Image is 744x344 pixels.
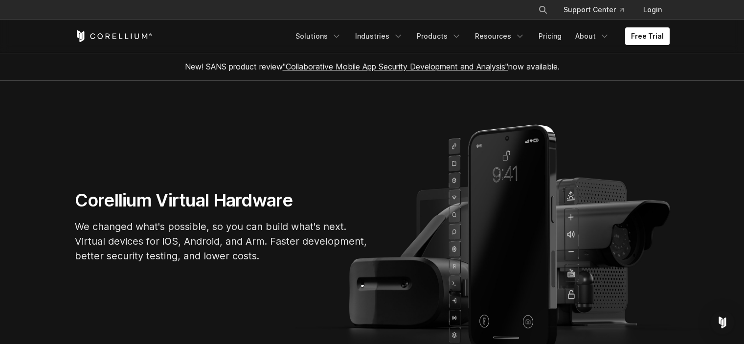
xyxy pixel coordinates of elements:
[290,27,670,45] div: Navigation Menu
[411,27,467,45] a: Products
[349,27,409,45] a: Industries
[569,27,615,45] a: About
[290,27,347,45] a: Solutions
[711,311,734,334] div: Open Intercom Messenger
[533,27,567,45] a: Pricing
[534,1,552,19] button: Search
[625,27,670,45] a: Free Trial
[526,1,670,19] div: Navigation Menu
[469,27,531,45] a: Resources
[75,30,153,42] a: Corellium Home
[75,189,368,211] h1: Corellium Virtual Hardware
[635,1,670,19] a: Login
[75,219,368,263] p: We changed what's possible, so you can build what's next. Virtual devices for iOS, Android, and A...
[185,62,560,71] span: New! SANS product review now available.
[556,1,631,19] a: Support Center
[283,62,508,71] a: "Collaborative Mobile App Security Development and Analysis"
